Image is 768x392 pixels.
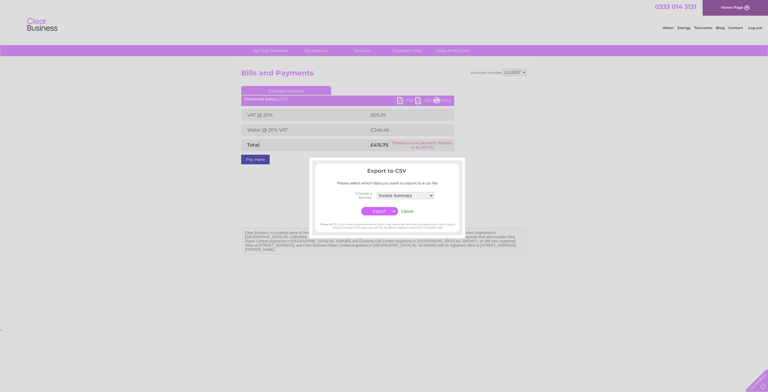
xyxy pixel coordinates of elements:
a: Energy [677,26,691,30]
img: logo.png [27,16,58,34]
div: Please select which data you want to export to a csv file [315,181,459,185]
a: Log out [748,26,762,30]
a: 0333 014 3131 [655,3,696,11]
div: Clear Business is a trading name of Verastar Limited (registered in [GEOGRAPHIC_DATA] No. 3667643... [243,3,526,29]
input: Cancel [401,209,414,214]
a: Water [662,26,674,30]
a: Contact [728,26,743,30]
th: Choose a format: [339,190,375,202]
h3: Export to CSV [315,167,459,177]
a: Telecoms [694,26,712,30]
a: Blog [716,26,724,30]
div: *Please NOTE, if you have a large amount of calls it may take a few seconds to prepare your infor... [315,217,459,229]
